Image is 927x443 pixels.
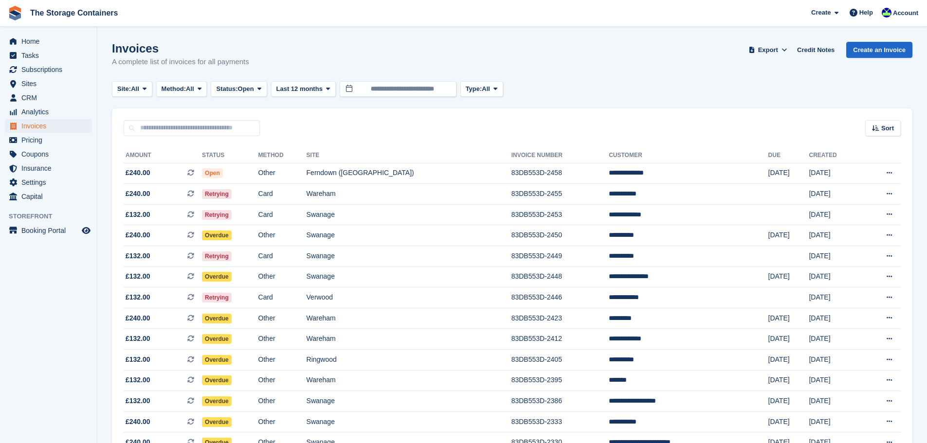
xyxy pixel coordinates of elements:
td: Card [258,204,307,225]
td: Swanage [307,246,511,267]
td: Other [258,391,307,412]
td: Card [258,287,307,308]
td: [DATE] [809,329,862,350]
span: Last 12 months [276,84,323,94]
th: Customer [609,148,768,163]
span: Retrying [202,189,232,199]
a: menu [5,190,92,203]
span: Insurance [21,161,80,175]
span: £132.00 [126,210,150,220]
th: Created [809,148,862,163]
td: [DATE] [768,163,809,184]
span: All [131,84,139,94]
a: menu [5,161,92,175]
td: Other [258,225,307,246]
a: menu [5,35,92,48]
span: Home [21,35,80,48]
span: Sites [21,77,80,90]
td: [DATE] [809,266,862,287]
td: [DATE] [768,225,809,246]
td: 83DB553D-2446 [511,287,609,308]
a: menu [5,49,92,62]
span: Storefront [9,212,97,221]
h1: Invoices [112,42,249,55]
span: £240.00 [126,313,150,323]
td: 83DB553D-2395 [511,370,609,391]
td: [DATE] [768,329,809,350]
a: menu [5,147,92,161]
td: Swanage [307,225,511,246]
td: Card [258,184,307,205]
span: £132.00 [126,354,150,365]
td: 83DB553D-2333 [511,411,609,432]
span: £240.00 [126,168,150,178]
td: Wareham [307,308,511,329]
td: [DATE] [768,370,809,391]
td: [DATE] [809,184,862,205]
span: £132.00 [126,396,150,406]
td: 83DB553D-2455 [511,184,609,205]
th: Site [307,148,511,163]
button: Type: All [460,81,503,97]
span: £240.00 [126,189,150,199]
a: menu [5,91,92,105]
td: Wareham [307,329,511,350]
span: Retrying [202,210,232,220]
span: All [186,84,194,94]
span: £132.00 [126,292,150,302]
span: £132.00 [126,334,150,344]
span: Overdue [202,334,232,344]
span: Overdue [202,230,232,240]
td: Other [258,266,307,287]
button: Site: All [112,81,152,97]
span: Open [238,84,254,94]
td: [DATE] [809,308,862,329]
td: Other [258,308,307,329]
a: The Storage Containers [26,5,122,21]
td: Wareham [307,184,511,205]
span: Booking Portal [21,224,80,237]
td: 83DB553D-2450 [511,225,609,246]
button: Status: Open [211,81,267,97]
img: stora-icon-8386f47178a22dfd0bd8f6a31ec36ba5ce8667c1dd55bd0f319d3a0aa187defe.svg [8,6,22,20]
span: £132.00 [126,375,150,385]
a: menu [5,119,92,133]
td: 83DB553D-2412 [511,329,609,350]
button: Last 12 months [271,81,336,97]
span: Export [758,45,778,55]
button: Method: All [156,81,207,97]
td: Other [258,411,307,432]
td: Ferndown ([GEOGRAPHIC_DATA]) [307,163,511,184]
span: Open [202,168,223,178]
span: Create [811,8,831,18]
td: 83DB553D-2386 [511,391,609,412]
span: Sort [881,124,894,133]
button: Export [746,42,789,58]
td: [DATE] [809,287,862,308]
span: Site: [117,84,131,94]
td: [DATE] [768,266,809,287]
span: £132.00 [126,271,150,282]
th: Due [768,148,809,163]
p: A complete list of invoices for all payments [112,56,249,68]
span: Subscriptions [21,63,80,76]
span: Coupons [21,147,80,161]
span: Retrying [202,251,232,261]
td: 83DB553D-2449 [511,246,609,267]
td: Other [258,329,307,350]
span: Overdue [202,314,232,323]
span: £132.00 [126,251,150,261]
td: Swanage [307,411,511,432]
span: Help [859,8,873,18]
td: [DATE] [809,411,862,432]
th: Status [202,148,258,163]
th: Method [258,148,307,163]
td: [DATE] [768,411,809,432]
span: Overdue [202,375,232,385]
td: Verwood [307,287,511,308]
td: 83DB553D-2448 [511,266,609,287]
td: Swanage [307,266,511,287]
a: Create an Invoice [846,42,912,58]
td: 83DB553D-2453 [511,204,609,225]
span: Capital [21,190,80,203]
